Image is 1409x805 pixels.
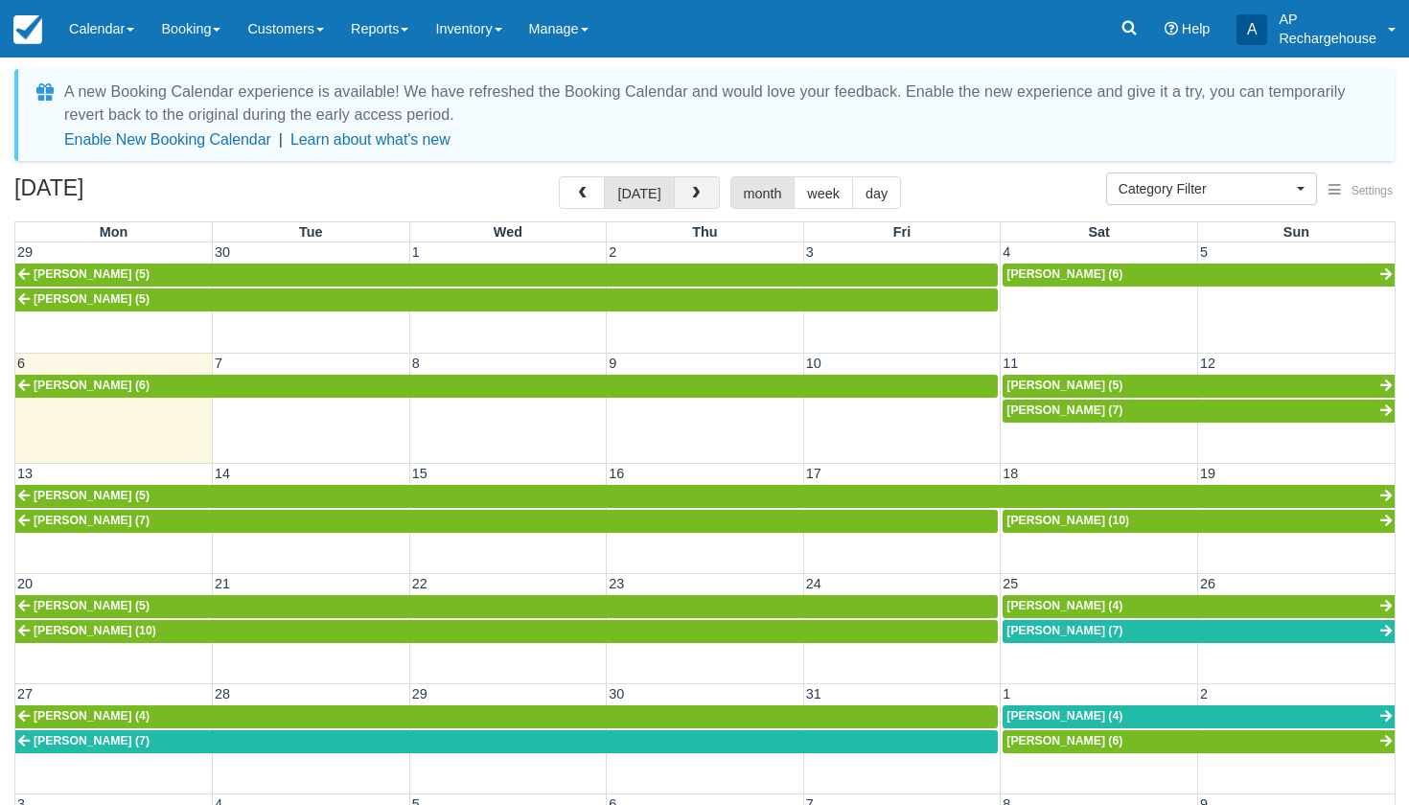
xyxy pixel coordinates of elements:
span: 29 [15,244,35,260]
a: Learn about what's new [290,131,450,148]
span: 11 [1001,356,1020,371]
span: 22 [410,576,429,591]
a: [PERSON_NAME] (4) [1003,595,1395,618]
p: Rechargehouse [1279,29,1376,48]
span: Sat [1088,224,1109,240]
span: [PERSON_NAME] (5) [34,267,150,281]
span: 4 [1001,244,1012,260]
span: Sun [1283,224,1309,240]
span: [PERSON_NAME] (7) [1006,624,1122,637]
div: A [1236,14,1267,45]
span: 14 [213,466,232,481]
img: checkfront-main-nav-mini-logo.png [13,15,42,44]
span: [PERSON_NAME] (5) [34,292,150,306]
span: [PERSON_NAME] (7) [34,734,150,747]
a: [PERSON_NAME] (4) [1003,705,1395,728]
span: [PERSON_NAME] (4) [1006,599,1122,612]
span: [PERSON_NAME] (10) [1006,514,1129,527]
span: 17 [804,466,823,481]
a: [PERSON_NAME] (7) [15,730,998,753]
span: 27 [15,686,35,701]
a: [PERSON_NAME] (7) [15,510,998,533]
span: Wed [494,224,522,240]
span: 2 [607,244,618,260]
button: day [852,176,901,209]
a: [PERSON_NAME] (5) [15,288,998,311]
span: 29 [410,686,429,701]
a: [PERSON_NAME] (5) [15,595,998,618]
span: 8 [410,356,422,371]
span: 1 [410,244,422,260]
h2: [DATE] [14,176,257,212]
span: [PERSON_NAME] (10) [34,624,156,637]
p: AP [1279,10,1376,29]
span: 15 [410,466,429,481]
span: 26 [1198,576,1217,591]
span: [PERSON_NAME] (4) [1006,709,1122,723]
span: 9 [607,356,618,371]
span: 1 [1001,686,1012,701]
span: 5 [1198,244,1210,260]
span: 31 [804,686,823,701]
button: week [794,176,853,209]
span: 6 [15,356,27,371]
a: [PERSON_NAME] (10) [15,620,998,643]
a: [PERSON_NAME] (5) [15,485,1395,508]
span: 20 [15,576,35,591]
span: [PERSON_NAME] (6) [34,379,150,392]
span: 3 [804,244,816,260]
span: 30 [607,686,626,701]
span: 25 [1001,576,1020,591]
a: [PERSON_NAME] (7) [1003,620,1395,643]
span: Fri [893,224,911,240]
span: 19 [1198,466,1217,481]
span: 28 [213,686,232,701]
span: 30 [213,244,232,260]
span: 7 [213,356,224,371]
a: [PERSON_NAME] (6) [15,375,998,398]
a: [PERSON_NAME] (7) [1003,400,1395,423]
span: Settings [1351,184,1393,197]
button: [DATE] [604,176,674,209]
a: [PERSON_NAME] (5) [15,264,998,287]
span: Category Filter [1119,179,1292,198]
span: 21 [213,576,232,591]
span: [PERSON_NAME] (7) [1006,403,1122,417]
span: [PERSON_NAME] (6) [1006,267,1122,281]
span: 18 [1001,466,1020,481]
span: 16 [607,466,626,481]
button: Settings [1317,177,1404,205]
span: 24 [804,576,823,591]
span: 2 [1198,686,1210,701]
div: A new Booking Calendar experience is available! We have refreshed the Booking Calendar and would ... [64,80,1372,126]
span: 12 [1198,356,1217,371]
span: 13 [15,466,35,481]
span: 23 [607,576,626,591]
span: [PERSON_NAME] (5) [34,489,150,502]
span: Tue [299,224,323,240]
span: [PERSON_NAME] (7) [34,514,150,527]
a: [PERSON_NAME] (6) [1003,730,1395,753]
span: [PERSON_NAME] (5) [1006,379,1122,392]
span: [PERSON_NAME] (6) [1006,734,1122,747]
a: [PERSON_NAME] (6) [1003,264,1395,287]
span: 10 [804,356,823,371]
span: Mon [100,224,128,240]
span: [PERSON_NAME] (4) [34,709,150,723]
span: Help [1182,21,1211,36]
a: [PERSON_NAME] (10) [1003,510,1395,533]
a: [PERSON_NAME] (5) [1003,375,1395,398]
span: Thu [692,224,717,240]
button: month [730,176,796,209]
span: [PERSON_NAME] (5) [34,599,150,612]
span: | [279,131,283,148]
button: Category Filter [1106,172,1317,205]
a: [PERSON_NAME] (4) [15,705,998,728]
i: Help [1165,22,1178,35]
button: Enable New Booking Calendar [64,130,271,149]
